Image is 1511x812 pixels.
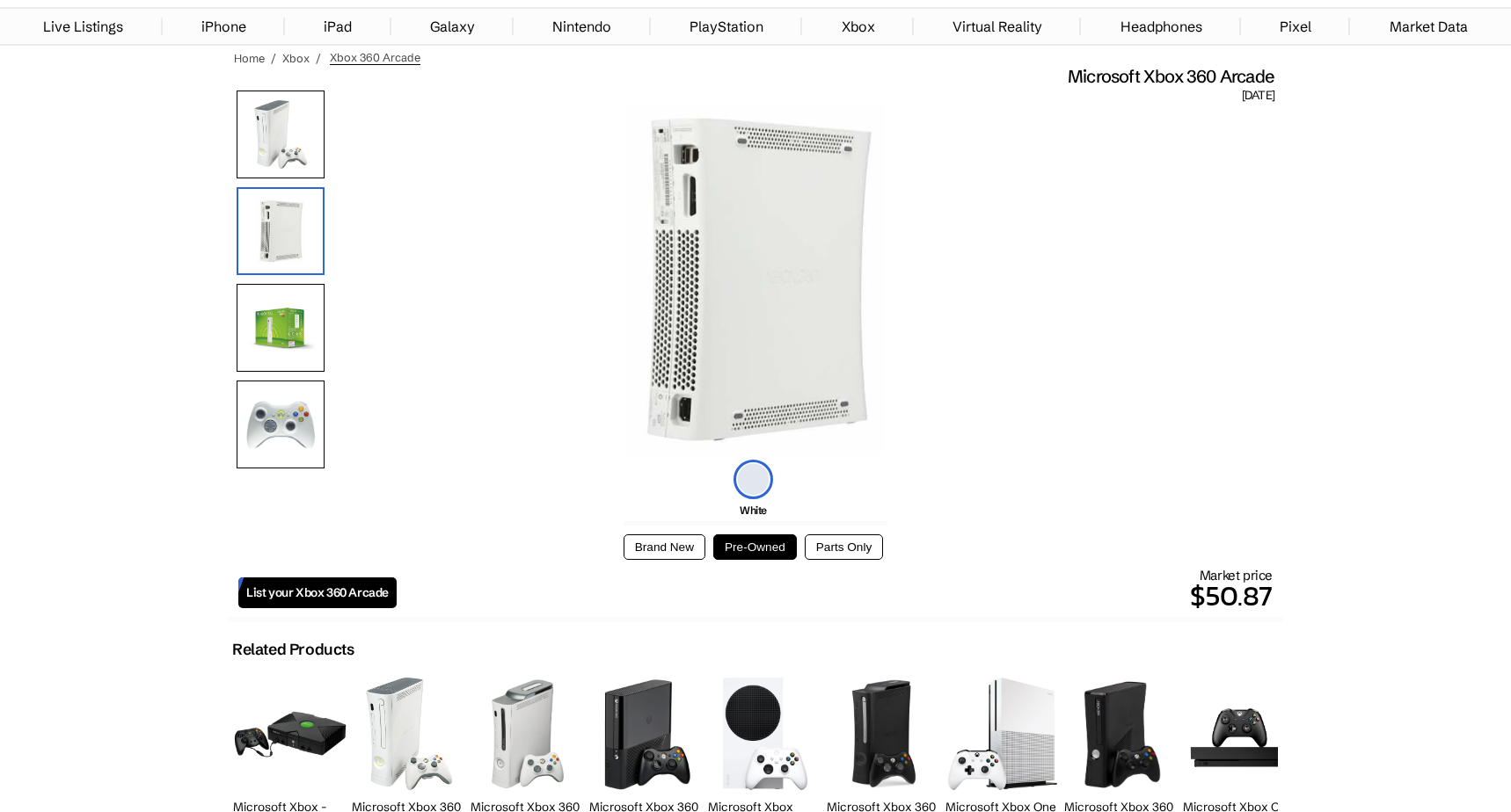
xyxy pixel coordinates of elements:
[1112,9,1211,44] a: Headphones
[397,575,1273,617] p: $50.87
[734,460,773,499] img: white-icon
[237,187,325,275] img: Rear
[944,9,1051,44] a: Virtual Reality
[805,534,883,560] button: Parts Only
[330,50,420,65] span: Xbox 360 Arcade
[397,567,1273,617] div: Market price
[850,678,918,790] img: Microsoft Xbox 360 Elite
[233,709,347,759] img: Microsoft Xbox - Original
[271,51,276,65] span: /
[544,9,620,44] a: Nintendo
[1381,9,1477,44] a: Market Data
[627,104,884,455] img: Microsoft Xbox 360 Arcade
[1065,678,1178,790] img: Microsoft Xbox 360 S
[34,9,132,44] a: Live Listings
[246,585,389,600] span: List your Xbox 360 Arcade
[193,9,255,44] a: iPhone
[232,640,354,659] h2: Related Products
[740,504,767,517] span: White
[237,284,325,372] img: Box
[237,381,325,468] img: Controller
[237,91,325,178] img: Microsoft Xbox 360 Arcade
[238,577,397,608] a: List your Xbox 360 Arcade
[713,534,797,560] button: Pre-Owned
[315,9,361,44] a: iPad
[282,51,310,65] a: Xbox
[833,9,884,44] a: Xbox
[681,9,772,44] a: PlayStation
[490,678,565,789] img: Microsoft Xbox 360
[421,9,484,44] a: Galaxy
[723,678,808,789] img: Microsoft Xbox Series S
[948,678,1057,790] img: Microsoft Xbox One S
[234,51,265,65] a: Home
[366,678,451,789] img: Microsoft Xbox 360 Arcade
[1183,680,1297,787] img: Microsoft Xbox One X
[624,534,705,560] button: Brand New
[316,51,321,65] span: /
[1271,9,1320,44] a: Pixel
[1068,65,1274,88] span: Microsoft Xbox 360 Arcade
[602,678,691,789] img: Microsoft Xbox 360 E
[1242,88,1274,104] span: [DATE]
